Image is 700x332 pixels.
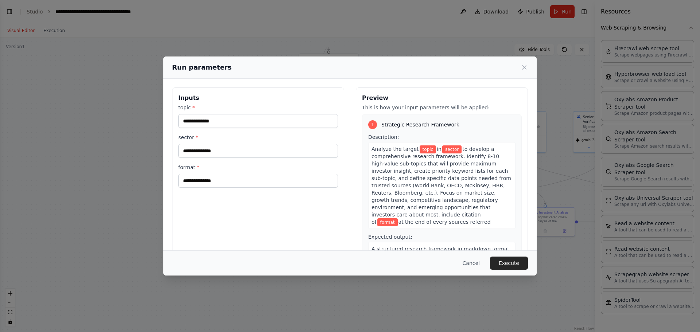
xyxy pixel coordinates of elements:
span: Variable: sector [442,145,462,153]
span: in [437,146,442,152]
label: sector [178,134,338,141]
span: Strategic Research Framework [381,121,459,128]
p: This is how your input parameters will be applied: [362,104,522,111]
span: Variable: format [377,218,398,226]
span: Analyze the target [372,146,419,152]
label: format [178,164,338,171]
span: to develop a comprehensive research framework. Identify 8-10 high-value sub-topics that will prov... [372,146,511,225]
h3: Inputs [178,94,338,102]
h2: Run parameters [172,62,232,73]
span: at the end of every sources referred [398,219,491,225]
label: topic [178,104,338,111]
button: Execute [490,257,528,270]
span: Expected output: [368,234,412,240]
span: A structured research framework in markdown format containing: 1) Prioritized list of 8-10 sub-to... [372,246,509,303]
span: Description: [368,134,399,140]
span: Variable: topic [420,145,436,153]
div: 1 [368,120,377,129]
h3: Preview [362,94,522,102]
button: Cancel [457,257,486,270]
